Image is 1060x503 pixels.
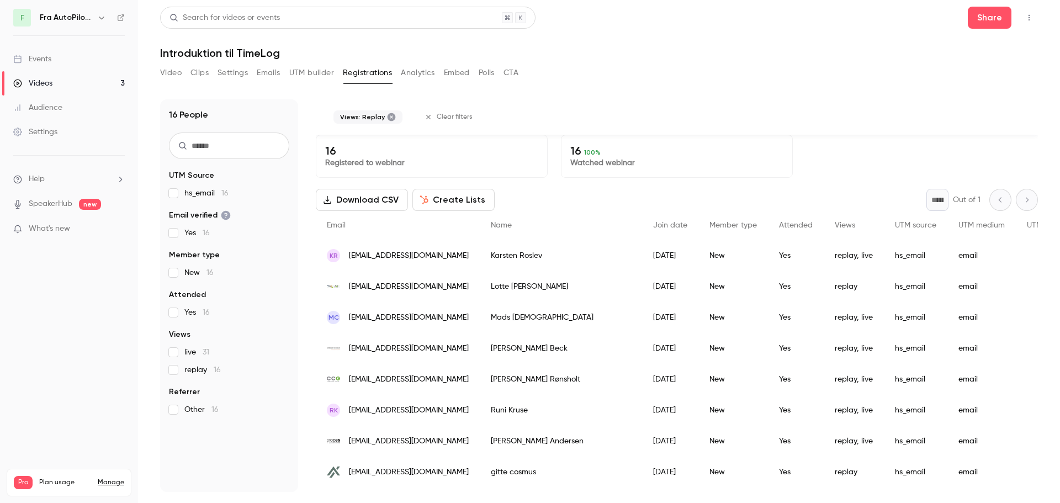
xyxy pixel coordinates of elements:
div: [PERSON_NAME] Rønsholt [480,364,642,395]
img: arkk.dk [327,465,340,479]
section: facet-groups [169,170,289,415]
span: What's new [29,223,70,235]
h1: Introduktion til TimeLog [160,46,1038,60]
img: jorgen-nielsen.dk [327,342,340,355]
div: Yes [768,364,824,395]
button: Top Bar Actions [1020,9,1038,27]
img: procesark.dk [327,435,340,448]
div: Runi Kruse [480,395,642,426]
div: Yes [768,302,824,333]
div: gitte cosmus [480,457,642,488]
div: [DATE] [642,240,698,271]
button: Create Lists [412,189,495,211]
span: MC [328,313,339,322]
button: Download CSV [316,189,408,211]
span: hs_email [184,188,229,199]
div: hs_email [884,302,947,333]
div: Settings [13,126,57,137]
span: replay [184,364,221,375]
span: [EMAIL_ADDRESS][DOMAIN_NAME] [349,405,469,416]
img: ccgreen.dk [327,373,340,386]
p: Out of 1 [953,194,981,205]
div: replay [824,271,884,302]
button: Video [160,64,182,82]
div: hs_email [884,364,947,395]
div: Videos [13,78,52,89]
span: Pro [14,476,33,489]
p: 16 [325,144,538,157]
div: New [698,457,768,488]
span: 16 [203,229,210,237]
span: 16 [203,309,210,316]
button: Polls [479,64,495,82]
div: hs_email [884,457,947,488]
div: New [698,302,768,333]
button: Analytics [401,64,435,82]
div: email [947,333,1016,364]
button: Registrations [343,64,392,82]
p: 16 [570,144,783,157]
span: 16 [214,366,221,374]
div: Yes [768,395,824,426]
div: hs_email [884,395,947,426]
span: Referrer [169,386,200,398]
span: Clear filters [437,113,473,121]
div: replay, live [824,364,884,395]
h6: Fra AutoPilot til TimeLog [40,12,93,23]
div: New [698,333,768,364]
button: Embed [444,64,470,82]
div: New [698,364,768,395]
div: email [947,302,1016,333]
span: Views: Replay [340,113,385,121]
div: New [698,240,768,271]
span: Views [835,221,855,229]
span: new [79,199,101,210]
div: [DATE] [642,426,698,457]
p: Registered to webinar [325,157,538,168]
span: Attended [779,221,813,229]
div: email [947,426,1016,457]
span: KR [330,251,338,261]
span: Other [184,404,219,415]
button: Clips [190,64,209,82]
span: [EMAIL_ADDRESS][DOMAIN_NAME] [349,436,469,447]
span: 100 % [584,149,601,156]
span: Email verified [169,210,231,221]
div: [DATE] [642,271,698,302]
a: Manage [98,478,124,487]
span: Plan usage [39,478,91,487]
button: CTA [504,64,518,82]
div: Yes [768,457,824,488]
span: [EMAIL_ADDRESS][DOMAIN_NAME] [349,467,469,478]
div: replay, live [824,395,884,426]
div: Mads [DEMOGRAPHIC_DATA] [480,302,642,333]
div: Audience [13,102,62,113]
img: schroder-okonomi.dk [327,285,340,288]
div: Yes [768,240,824,271]
div: Lotte [PERSON_NAME] [480,271,642,302]
span: New [184,267,214,278]
div: email [947,364,1016,395]
span: Member type [709,221,757,229]
div: [PERSON_NAME] Andersen [480,426,642,457]
span: Name [491,221,512,229]
span: UTM source [895,221,936,229]
div: New [698,395,768,426]
div: replay, live [824,302,884,333]
button: Share [968,7,1011,29]
div: New [698,271,768,302]
div: Yes [768,333,824,364]
span: 16 [206,269,214,277]
a: SpeakerHub [29,198,72,210]
button: Clear filters [420,108,479,126]
div: email [947,240,1016,271]
div: Yes [768,271,824,302]
span: Yes [184,227,210,239]
button: UTM builder [289,64,334,82]
button: Settings [218,64,248,82]
div: email [947,271,1016,302]
div: replay, live [824,426,884,457]
span: Member type [169,250,220,261]
span: [EMAIL_ADDRESS][DOMAIN_NAME] [349,374,469,385]
div: [DATE] [642,333,698,364]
